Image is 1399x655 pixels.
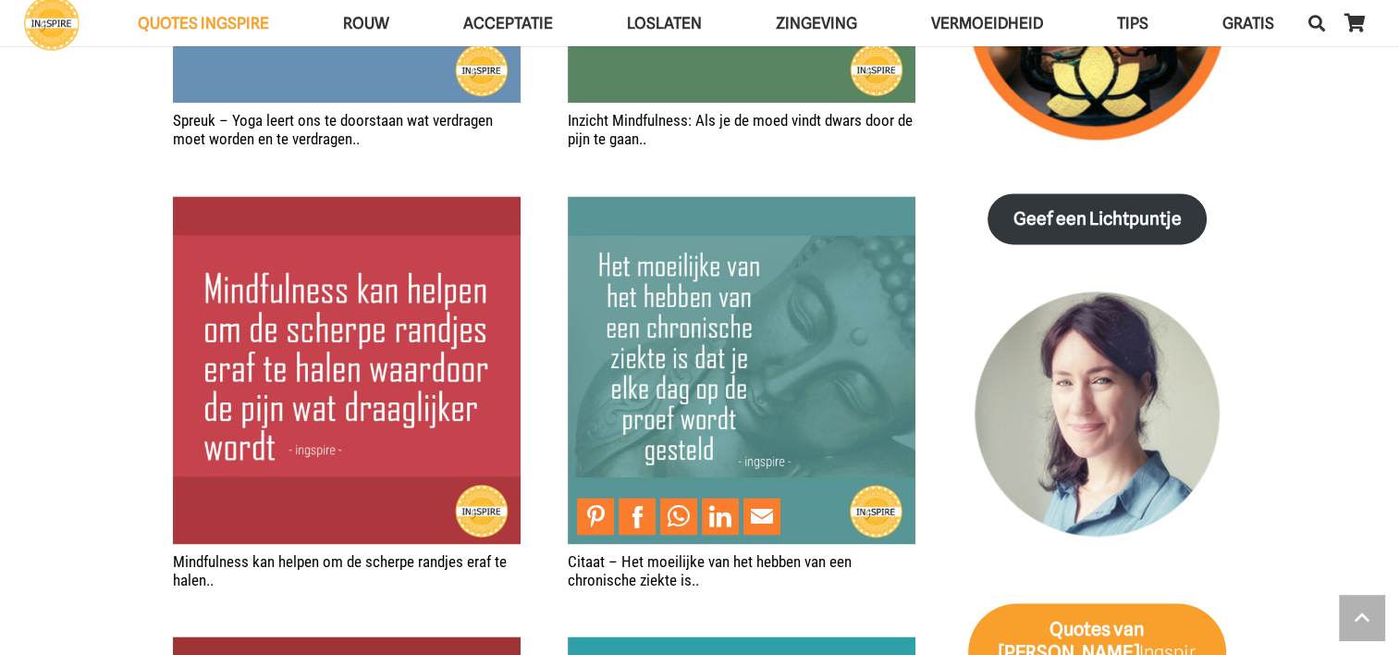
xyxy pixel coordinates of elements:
[173,196,521,544] img: Quote Mindfulness kan helpen om de scherpe randjes eraf te halen waardoor de pijn wat draaglijker...
[1049,618,1111,640] strong: Quotes
[627,14,702,32] span: Loslaten
[968,291,1226,550] img: Inge Geertzen - schrijfster Ingspire.nl, markteer en handmassage therapeut
[619,498,660,535] li: Facebook
[1339,595,1385,641] a: Terug naar top
[988,193,1207,244] a: Geef een Lichtpuntje
[568,196,915,544] img: Citaat ingspire.nl: Het moeilijke van het hebben van een chronische ziekte is dat je elke dag op ...
[568,111,913,148] a: Inzicht Mindfulness: Als je de moed vindt dwars door de pijn te gaan..
[743,498,780,535] a: Mail to Email This
[931,14,1043,32] span: VERMOEIDHEID
[1222,14,1274,32] span: GRATIS
[1013,208,1182,229] strong: Geef een Lichtpuntje
[463,14,553,32] span: Acceptatie
[660,498,702,535] li: WhatsApp
[173,198,521,216] a: Mindfulness kan helpen om de scherpe randjes eraf te halen..
[702,498,739,535] a: Share to LinkedIn
[343,14,389,32] span: ROUW
[173,552,507,589] a: Mindfulness kan helpen om de scherpe randjes eraf te halen..
[568,198,915,216] a: Citaat – Het moeilijke van het hebben van een chronische ziekte is..
[138,14,269,32] span: QUOTES INGSPIRE
[776,14,857,32] span: Zingeving
[702,498,743,535] li: LinkedIn
[619,498,656,535] a: Share to Facebook
[743,498,785,535] li: Email This
[568,552,852,589] a: Citaat – Het moeilijke van het hebben van een chronische ziekte is..
[577,498,614,535] a: Pin to Pinterest
[173,111,493,148] a: Spreuk – Yoga leert ons te doorstaan wat verdragen moet worden en te verdragen..
[577,498,619,535] li: Pinterest
[660,498,697,535] a: Share to WhatsApp
[1117,14,1148,32] span: TIPS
